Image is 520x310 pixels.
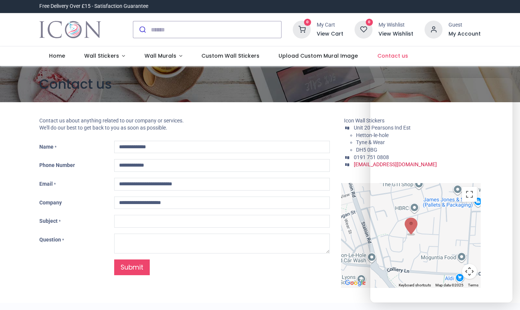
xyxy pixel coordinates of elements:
span: Wall Murals [145,52,176,60]
span: Name [39,144,54,150]
li: Icon Wall Stickers [344,117,481,125]
a: View Wishlist [378,30,413,38]
a: [EMAIL_ADDRESS][DOMAIN_NAME] [354,161,437,167]
span: Email [39,181,53,187]
a: Wall Murals [135,46,192,66]
iframe: Customer reviews powered by Trustpilot [323,3,481,10]
span: Hetton-le-hole [356,132,389,138]
a: 0 [355,26,372,32]
a: Logo of Icon Wall Stickers [39,19,101,40]
span: DH5 0BG [356,147,377,153]
a: Wall Stickers [74,46,135,66]
span: Tyne & Wear [356,139,385,145]
div: Guest [448,21,481,29]
a: Submit [114,259,150,276]
span: Contact us [377,52,408,60]
sup: 0 [304,19,311,26]
a: Open this area in Google Maps (opens a new window) [343,278,368,288]
span: Home [49,52,65,60]
span: Upload Custom Mural Image [279,52,358,60]
div: Free Delivery Over £15 - Satisfaction Guarantee [39,3,148,10]
a: My Account [448,30,481,38]
sup: 0 [366,19,373,26]
span: Company [39,200,62,206]
div: My Cart [317,21,343,29]
span: Subject [39,218,58,224]
img: Google [343,278,368,288]
span: Question [39,237,61,243]
span: 0191 751 0808 [354,154,389,160]
span: Phone Number [39,162,75,168]
span: ​Unit 20 Pearsons Ind Est [354,125,411,131]
div: My Wishlist [378,21,413,29]
span: Custom Wall Stickers [201,52,259,60]
iframe: Brevo live chat [370,78,513,303]
img: Icon Wall Stickers [39,19,101,40]
p: Contact us about anything related to our company or services. We'll do our best to get back to yo... [39,117,330,132]
button: Submit [133,21,151,38]
h1: Contact us [39,75,481,93]
a: 0 [293,26,311,32]
span: Wall Stickers [84,52,119,60]
a: View Cart [317,30,343,38]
